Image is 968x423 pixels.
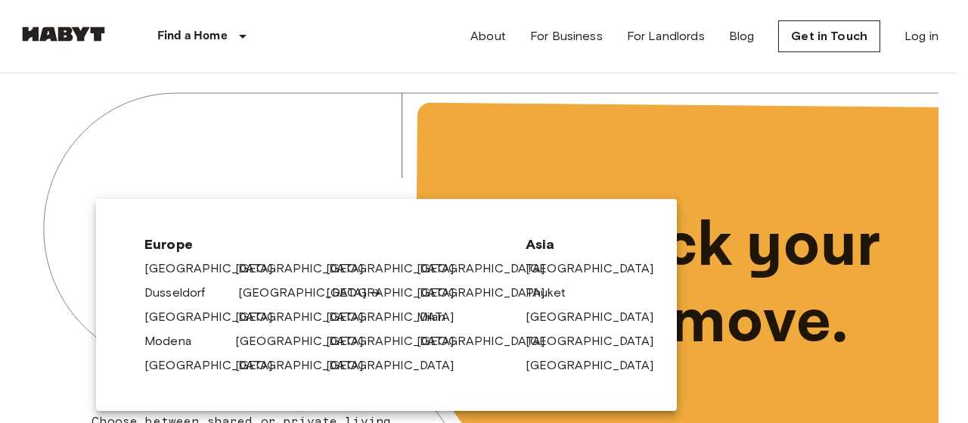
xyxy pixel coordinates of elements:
[326,260,470,278] a: [GEOGRAPHIC_DATA]
[144,356,288,375] a: [GEOGRAPHIC_DATA]
[144,332,206,350] a: Modena
[417,260,560,278] a: [GEOGRAPHIC_DATA]
[235,260,379,278] a: [GEOGRAPHIC_DATA]
[144,308,288,326] a: [GEOGRAPHIC_DATA]
[326,332,470,350] a: [GEOGRAPHIC_DATA]
[326,356,470,375] a: [GEOGRAPHIC_DATA]
[235,356,379,375] a: [GEOGRAPHIC_DATA]
[144,284,221,302] a: Dusseldorf
[526,260,669,278] a: [GEOGRAPHIC_DATA]
[417,308,461,326] a: Milan
[235,332,379,350] a: [GEOGRAPHIC_DATA]
[417,284,560,302] a: [GEOGRAPHIC_DATA]
[526,284,581,302] a: Phuket
[526,235,628,253] span: Asia
[235,308,379,326] a: [GEOGRAPHIC_DATA]
[526,356,669,375] a: [GEOGRAPHIC_DATA]
[238,284,382,302] a: [GEOGRAPHIC_DATA]
[526,332,669,350] a: [GEOGRAPHIC_DATA]
[144,260,288,278] a: [GEOGRAPHIC_DATA]
[417,332,560,350] a: [GEOGRAPHIC_DATA]
[526,308,669,326] a: [GEOGRAPHIC_DATA]
[326,284,470,302] a: [GEOGRAPHIC_DATA]
[326,308,470,326] a: [GEOGRAPHIC_DATA]
[144,235,501,253] span: Europe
